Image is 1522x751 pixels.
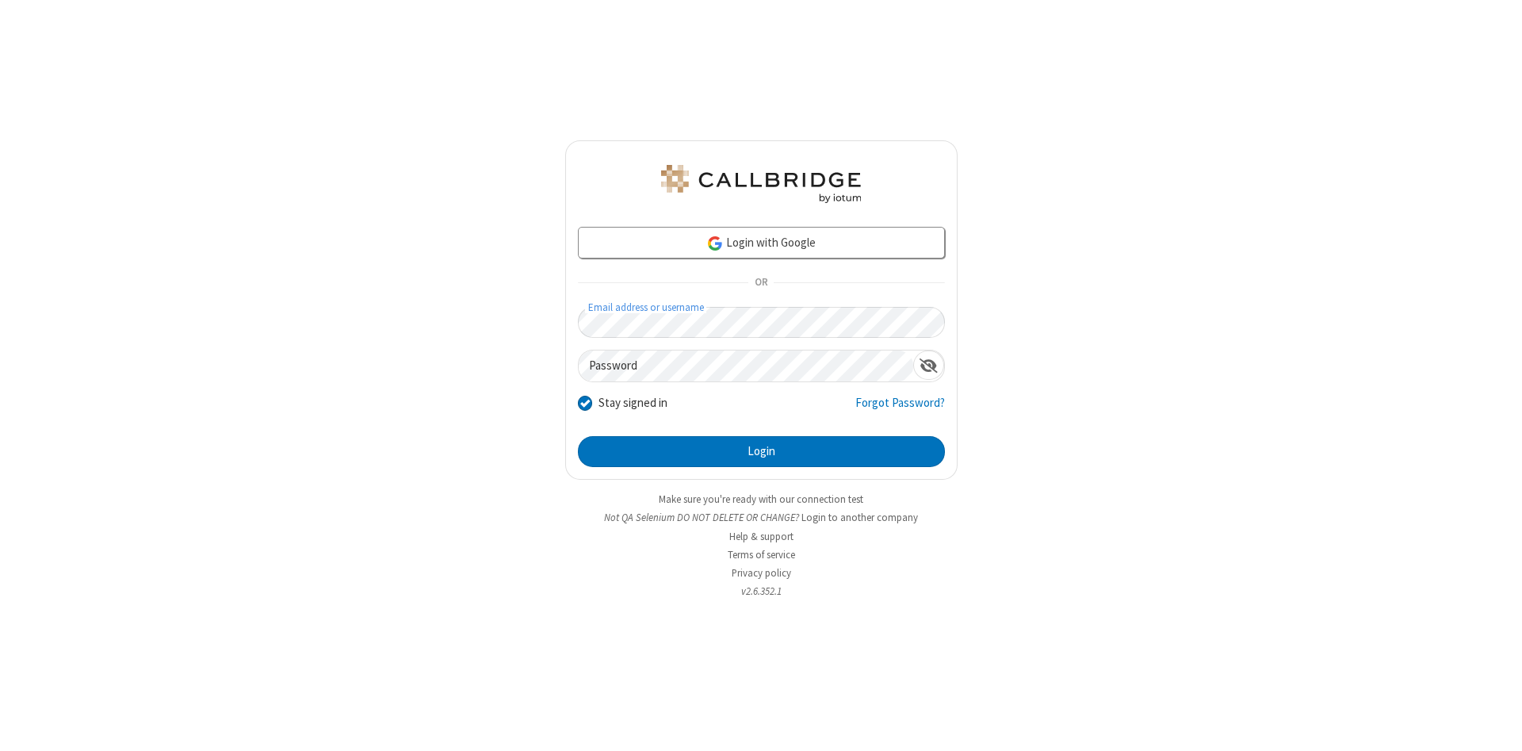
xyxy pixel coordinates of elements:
a: Privacy policy [732,566,791,580]
div: Show password [913,351,944,380]
label: Stay signed in [598,394,667,412]
button: Login to another company [801,510,918,525]
a: Terms of service [728,548,795,561]
iframe: Chat [1482,710,1510,740]
a: Make sure you're ready with our connection test [659,492,863,506]
li: v2.6.352.1 [565,584,958,599]
a: Forgot Password? [855,394,945,424]
input: Password [579,351,913,381]
input: Email address or username [578,307,945,338]
span: OR [748,272,774,294]
img: google-icon.png [706,235,724,252]
button: Login [578,436,945,468]
a: Login with Google [578,227,945,259]
a: Help & support [729,530,794,543]
li: Not QA Selenium DO NOT DELETE OR CHANGE? [565,510,958,525]
img: QA Selenium DO NOT DELETE OR CHANGE [658,165,864,203]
